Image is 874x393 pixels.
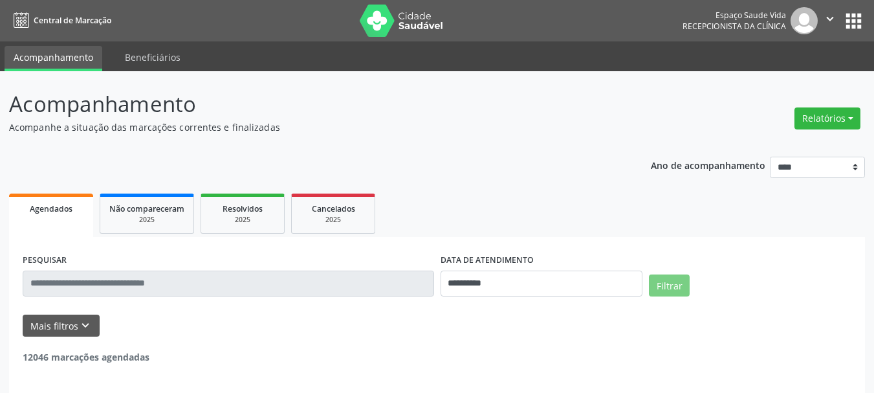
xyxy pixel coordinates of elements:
a: Central de Marcação [9,10,111,31]
div: 2025 [109,215,184,225]
div: 2025 [210,215,275,225]
div: 2025 [301,215,366,225]
button: apps [842,10,865,32]
p: Ano de acompanhamento [651,157,765,173]
span: Cancelados [312,203,355,214]
label: PESQUISAR [23,251,67,271]
strong: 12046 marcações agendadas [23,351,149,363]
i:  [823,12,837,26]
i: keyboard_arrow_down [78,319,93,333]
button: Relatórios [794,107,860,129]
p: Acompanhe a situação das marcações correntes e finalizadas [9,120,608,134]
button: Mais filtroskeyboard_arrow_down [23,315,100,337]
span: Recepcionista da clínica [683,21,786,32]
img: img [791,7,818,34]
span: Não compareceram [109,203,184,214]
button: Filtrar [649,275,690,297]
span: Agendados [30,203,72,214]
button:  [818,7,842,34]
p: Acompanhamento [9,88,608,120]
label: DATA DE ATENDIMENTO [441,251,534,271]
span: Central de Marcação [34,15,111,26]
a: Acompanhamento [5,46,102,71]
a: Beneficiários [116,46,190,69]
div: Espaço Saude Vida [683,10,786,21]
span: Resolvidos [223,203,263,214]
